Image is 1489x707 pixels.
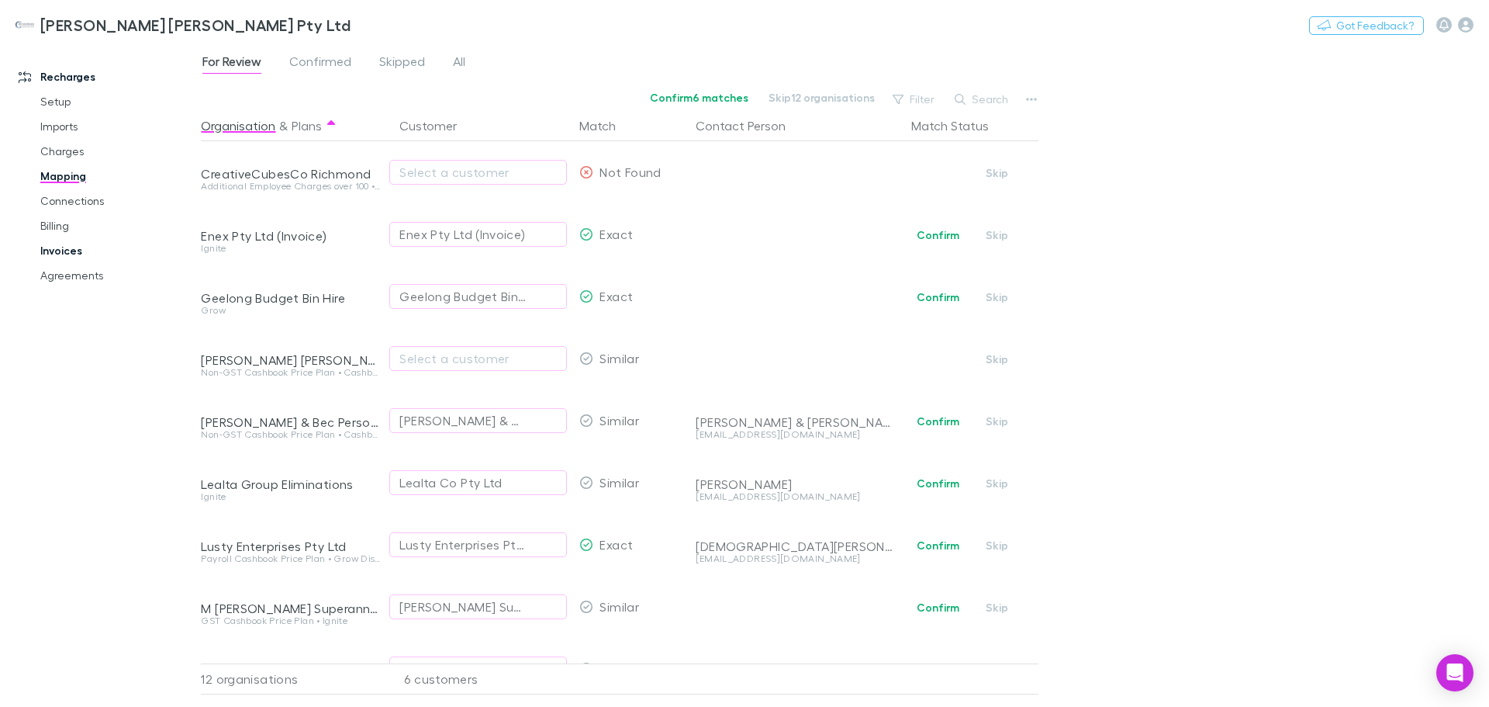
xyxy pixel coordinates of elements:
span: Similar [599,413,639,428]
button: Contact Person [696,110,804,141]
a: Connections [25,189,209,213]
div: Grow [201,306,381,315]
div: Enex Pty Ltd (Invoice) [399,225,525,244]
span: Exact [599,289,633,303]
button: Confirm6 matches [640,88,758,107]
span: Confirmed [289,54,351,74]
div: Non-GST Cashbook Price Plan • Cashbook (Non-GST) Price Plan [201,368,381,377]
div: Payroll Cashbook Price Plan • Grow Discount A [201,554,381,563]
span: Similar [599,475,639,490]
div: Enex Pty Ltd (Invoice) [201,228,381,244]
a: [PERSON_NAME] [PERSON_NAME] Pty Ltd [6,6,360,43]
button: Match Status [911,110,1007,141]
button: Skip [973,350,1022,369]
div: Ignite [201,492,381,501]
button: Skip [973,412,1022,431]
div: Lusty Enterprises Pty Ltd [201,539,381,554]
div: 12 organisations [201,664,387,695]
div: Lealta Group Eliminations [201,477,381,492]
button: Organisation [201,110,275,141]
button: Confirm [907,474,969,493]
div: Geelong Budget Bin Hire [399,287,526,306]
span: For Review [202,54,261,74]
button: Skip [973,660,1022,679]
div: Ignite [201,244,381,253]
div: Geelong Budget Bin Hire [201,290,381,306]
button: Confirm [907,598,969,617]
span: Exact [599,537,633,552]
div: Lealta Co Pty Ltd [399,473,502,492]
div: [DEMOGRAPHIC_DATA][PERSON_NAME] [696,539,899,554]
span: Similar [599,661,639,676]
div: [PERSON_NAME] & Bec Holdings Pty Ltd [399,411,526,430]
button: [PERSON_NAME] & Bec Holdings Pty Ltd [389,408,567,433]
div: Lusty Enterprises Pty Ltd [399,535,526,554]
span: Not Found [599,165,661,179]
a: Agreements [25,263,209,288]
div: [PERSON_NAME] [PERSON_NAME] Trust Account [201,352,381,368]
button: Skip [973,288,1022,307]
a: Invoices [25,238,209,263]
button: Enex Pty Ltd (Invoice) [389,222,567,247]
button: Select a customer [389,346,567,371]
span: Exact [599,227,633,241]
div: [EMAIL_ADDRESS][DOMAIN_NAME] [696,430,899,439]
button: Confirm [907,226,969,244]
button: Filter [885,90,944,109]
div: [PERSON_NAME] & Bec Personal Accounts [201,414,381,430]
a: Recharges [3,64,209,89]
button: Skip12 organisations [758,88,885,107]
button: Plans [292,110,322,141]
div: Open Intercom Messenger [1436,654,1473,691]
div: Select a customer [399,163,557,182]
div: M [PERSON_NAME] Superannuation Fund & CD & [PERSON_NAME] Superannuation Fund [201,601,381,616]
button: Lusty Enterprises Pty Ltd [389,532,567,557]
button: Select a customer [389,657,567,681]
button: Select a customer [389,160,567,185]
span: Similar [599,351,639,366]
div: Non-GST Cashbook Price Plan • Cashbook (Non-GST) Price Plan [201,430,381,439]
div: [PERSON_NAME] [696,477,899,492]
span: All [453,54,465,74]
button: Geelong Budget Bin Hire [389,284,567,309]
button: Skip [973,164,1022,182]
button: Skip [973,474,1022,493]
button: Customer [399,110,475,141]
button: Skip [973,226,1022,244]
div: N and J Bourke Enterprises Pty Ltd [201,663,381,678]
div: GST Cashbook Price Plan • Ignite [201,616,381,626]
div: Additional Employee Charges over 100 • Ultimate 100 Price Plan [201,182,381,191]
a: Imports [25,114,209,139]
span: Similar [599,599,639,614]
div: Select a customer [399,660,557,678]
button: Confirm [907,412,969,431]
div: Select a customer [399,349,557,368]
a: Mapping [25,164,209,189]
a: Charges [25,139,209,164]
button: Search [947,90,1017,109]
span: Skipped [379,54,425,74]
div: & [201,110,381,141]
div: [PERSON_NAME] & [PERSON_NAME] [696,414,899,430]
h3: [PERSON_NAME] [PERSON_NAME] Pty Ltd [40,16,351,34]
button: Skip [973,536,1022,555]
div: 6 customers [387,664,573,695]
img: Hotchkin Hughes Pty Ltd's Logo [16,16,34,34]
button: Confirm [907,536,969,555]
button: Lealta Co Pty Ltd [389,470,567,495]
a: Billing [25,213,209,238]
button: Got Feedback? [1309,16,1424,35]
button: Confirm [907,288,969,307]
div: CreativeCubesCo Richmond [201,166,381,182]
button: Match [579,110,634,141]
div: [EMAIL_ADDRESS][DOMAIN_NAME] [696,492,899,501]
div: [PERSON_NAME] Superannuation Fund [399,598,526,616]
div: [EMAIL_ADDRESS][DOMAIN_NAME] [696,554,899,563]
a: Setup [25,89,209,114]
button: [PERSON_NAME] Superannuation Fund [389,594,567,619]
button: Skip [973,598,1022,617]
